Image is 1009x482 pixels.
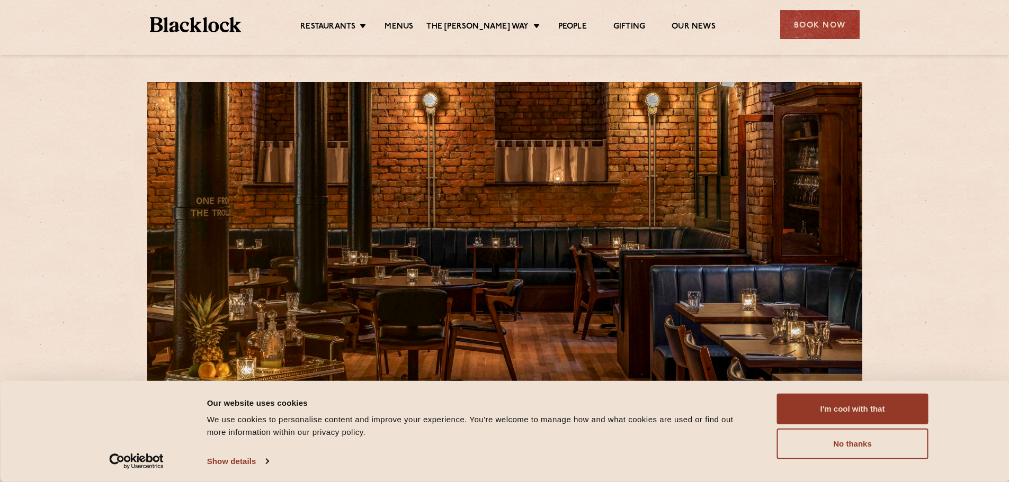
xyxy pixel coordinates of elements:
[558,22,587,33] a: People
[207,396,753,409] div: Our website uses cookies
[90,453,183,469] a: Usercentrics Cookiebot - opens in a new window
[385,22,413,33] a: Menus
[207,413,753,439] div: We use cookies to personalise content and improve your experience. You're welcome to manage how a...
[613,22,645,33] a: Gifting
[777,394,928,424] button: I'm cool with that
[672,22,716,33] a: Our News
[426,22,529,33] a: The [PERSON_NAME] Way
[150,17,242,32] img: BL_Textured_Logo-footer-cropped.svg
[777,429,928,459] button: No thanks
[780,10,860,39] div: Book Now
[300,22,355,33] a: Restaurants
[207,453,269,469] a: Show details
